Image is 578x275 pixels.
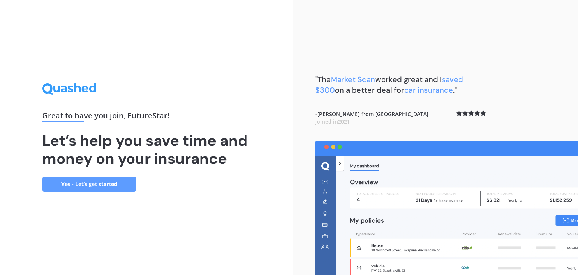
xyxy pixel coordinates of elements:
[404,85,453,95] span: car insurance
[331,75,375,84] span: Market Scan
[42,131,251,168] h1: Let’s help you save time and money on your insurance
[42,177,136,192] a: Yes - Let’s get started
[315,75,463,95] b: "The worked great and I on a better deal for ."
[315,75,463,95] span: saved $300
[315,118,350,125] span: Joined in 2021
[315,110,429,125] b: - [PERSON_NAME] from [GEOGRAPHIC_DATA]
[315,141,578,275] img: dashboard.webp
[42,112,251,122] div: Great to have you join , FutureStar !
